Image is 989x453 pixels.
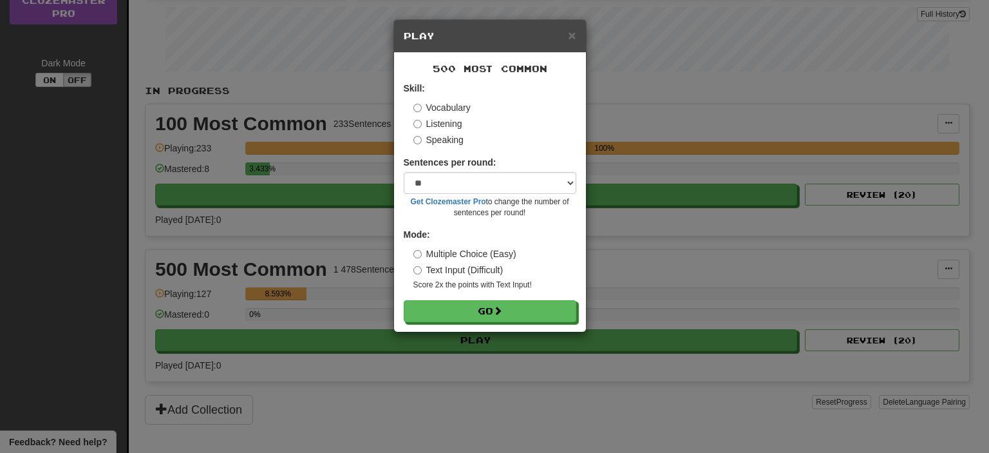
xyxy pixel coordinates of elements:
[413,247,516,260] label: Multiple Choice (Easy)
[413,264,504,276] label: Text Input (Difficult)
[404,300,576,322] button: Go
[404,229,430,240] strong: Mode:
[411,197,486,206] a: Get Clozemaster Pro
[413,101,471,114] label: Vocabulary
[404,83,425,93] strong: Skill:
[413,250,422,258] input: Multiple Choice (Easy)
[404,30,576,43] h5: Play
[404,156,496,169] label: Sentences per round:
[413,133,464,146] label: Speaking
[413,120,422,128] input: Listening
[413,266,422,275] input: Text Input (Difficult)
[413,136,422,144] input: Speaking
[413,104,422,112] input: Vocabulary
[413,117,462,130] label: Listening
[568,28,576,43] span: ×
[568,28,576,42] button: Close
[413,280,576,291] small: Score 2x the points with Text Input !
[404,197,576,218] small: to change the number of sentences per round!
[433,63,547,74] span: 500 Most Common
